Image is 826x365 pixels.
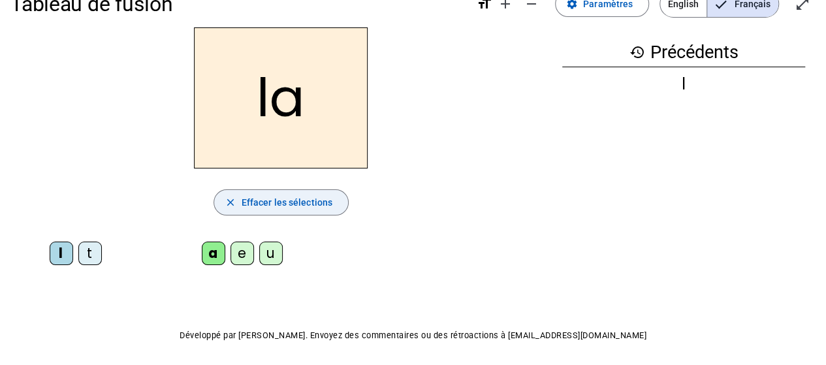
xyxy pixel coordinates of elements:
[225,197,236,208] mat-icon: close
[562,76,805,92] div: l
[50,242,73,265] div: l
[78,242,102,265] div: t
[629,44,644,60] mat-icon: history
[230,242,254,265] div: e
[562,38,805,67] h3: Précédents
[259,242,283,265] div: u
[10,328,816,343] p: Développé par [PERSON_NAME]. Envoyez des commentaires ou des rétroactions à [EMAIL_ADDRESS][DOMAI...
[194,27,368,168] h2: la
[214,189,349,215] button: Effacer les sélections
[242,195,332,210] span: Effacer les sélections
[202,242,225,265] div: a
